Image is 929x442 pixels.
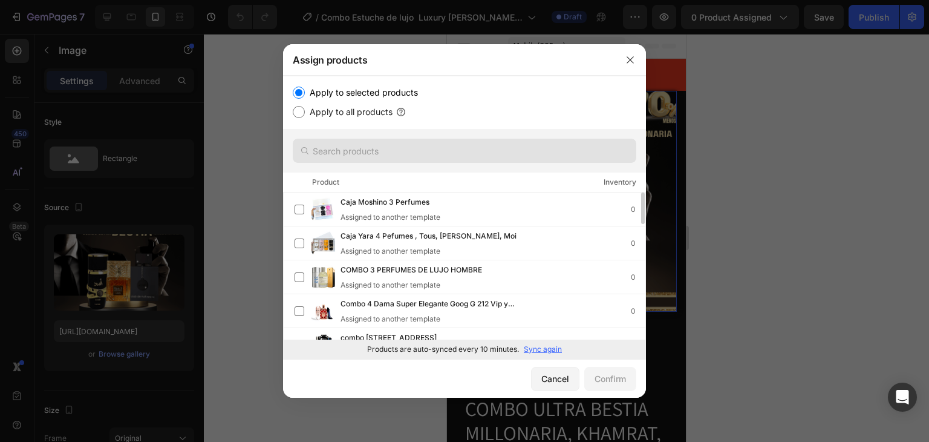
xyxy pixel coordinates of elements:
[311,333,336,357] img: product-img
[283,44,614,76] div: Assign products
[311,299,336,323] img: product-img
[341,212,449,223] div: Assigned to another template
[283,76,646,359] div: />
[531,367,579,391] button: Cancel
[595,372,626,385] div: Confirm
[604,176,636,188] div: Inventory
[156,336,191,360] span: 60%
[24,40,50,51] div: Image
[312,176,339,188] div: Product
[48,339,90,359] span: envío
[341,246,536,257] div: Assigned to another template
[341,230,517,243] span: Caja Yara 4 Pefumes , Tous, [PERSON_NAME], Moi
[103,309,174,338] span: Menos
[311,197,336,222] img: product-img
[541,372,569,385] div: Cancel
[311,265,336,289] img: product-img
[631,237,645,249] div: 0
[341,332,437,345] span: combo [STREET_ADDRESS]
[341,280,501,291] div: Assigned to another template
[311,231,336,256] img: product-img
[305,105,393,119] label: Apply to all products
[631,203,645,216] div: 0
[293,139,636,163] input: Search products
[341,264,482,277] span: COMBO 3 PERFUMES DE LUJO HOMBRE
[888,383,917,412] div: Open Intercom Messenger
[305,85,418,100] label: Apply to selected products
[524,344,562,355] p: Sync again
[631,305,645,317] div: 0
[631,339,645,351] div: 0
[67,6,119,18] span: Mobile ( 395 px)
[631,271,645,283] div: 0
[584,367,636,391] button: Confirm
[10,33,229,49] p: QUEDAN 8 UNIDADES
[9,57,230,278] img: gempages_497888878590428041-e55d10fb-d4c7-4853-b7bb-c6b25a6e0106.png
[341,314,570,325] div: Assigned to another template
[341,298,551,311] span: Combo 4 Dama Super Elegante Goog G 212 Vip y [PERSON_NAME]
[90,333,156,361] span: grátis
[367,344,519,355] p: Products are auto-synced every 10 minutes.
[341,196,429,209] span: Caja Moshino 3 Perfumes
[65,313,100,337] span: 70%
